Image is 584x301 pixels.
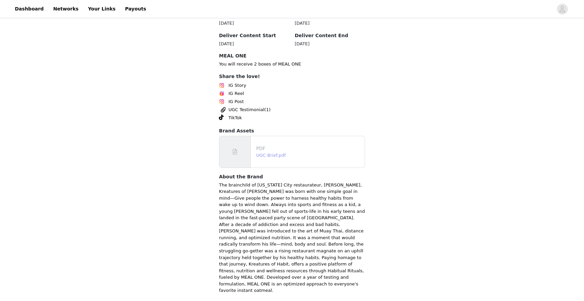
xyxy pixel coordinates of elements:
[295,20,365,27] div: [DATE]
[49,1,82,17] a: Networks
[228,98,244,105] span: IG Post
[256,153,286,158] a: UGC Brief.pdf
[219,127,365,134] h4: Brand Assets
[219,41,289,47] div: [DATE]
[219,20,289,27] div: [DATE]
[228,90,244,97] span: IG Reel
[219,173,365,180] h4: About the Brand
[228,115,242,121] span: TikTok
[219,52,365,59] h4: MEAL ONE
[219,32,289,39] h4: Deliver Content Start
[219,73,365,80] h4: Share the love!
[256,145,362,152] p: PDF
[264,106,270,113] span: (1)
[219,91,224,96] img: Instagram Reels Icon
[219,182,365,294] p: The brainchild of [US_STATE] City restaurateur, [PERSON_NAME], Kreatures of [PERSON_NAME] was bor...
[11,1,48,17] a: Dashboard
[295,41,365,47] div: [DATE]
[559,4,565,15] div: avatar
[295,32,365,39] h4: Deliver Content End
[84,1,120,17] a: Your Links
[228,106,264,113] span: UGC Testimonial
[121,1,150,17] a: Payouts
[219,83,224,88] img: Instagram Icon
[219,99,224,104] img: Instagram Icon
[219,61,365,68] p: You will receive 2 boxes of MEAL ONE
[228,82,246,89] span: IG Story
